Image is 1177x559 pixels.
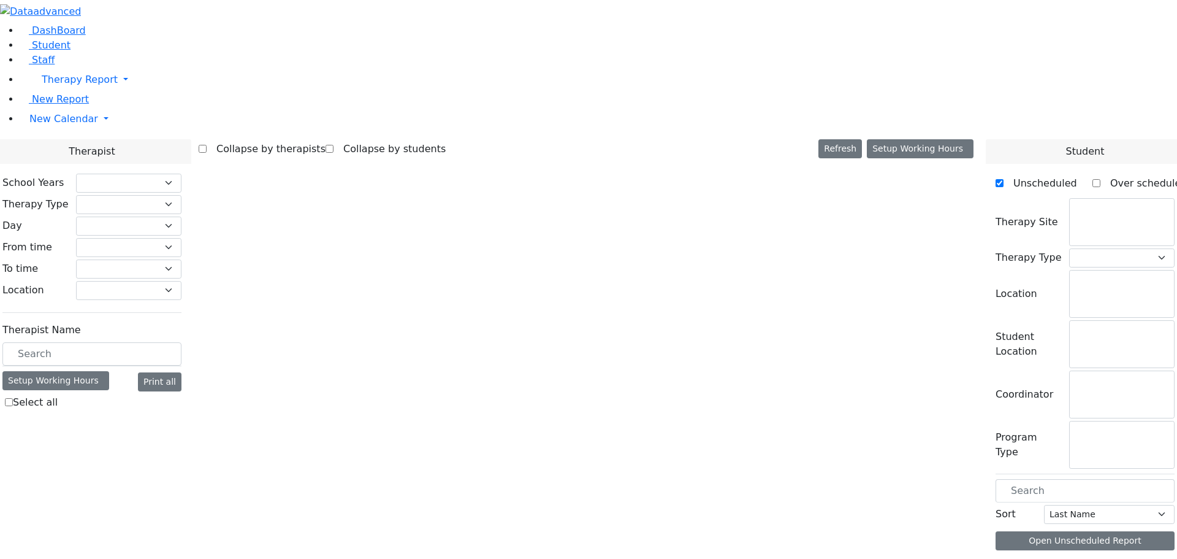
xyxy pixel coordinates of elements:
[32,54,55,66] span: Staff
[20,39,70,51] a: Student
[996,330,1062,359] label: Student Location
[2,342,181,366] input: Search
[69,144,115,159] span: Therapist
[2,240,52,255] label: From time
[2,323,81,337] label: Therapist Name
[2,218,22,233] label: Day
[32,93,89,105] span: New Report
[13,395,58,410] label: Select all
[20,54,55,66] a: Staff
[32,39,70,51] span: Student
[2,261,38,276] label: To time
[20,107,1177,131] a: New Calendar
[996,531,1175,550] button: Open Unscheduled Report
[996,479,1175,503] input: Search
[2,371,109,390] div: Setup Working Hours
[20,67,1177,92] a: Therapy Report
[207,139,326,159] label: Collapse by therapists
[2,175,64,190] label: School Years
[996,215,1058,229] label: Therapy Site
[32,25,86,36] span: DashBoard
[996,430,1062,460] label: Program Type
[818,139,862,158] button: Refresh
[333,139,446,159] label: Collapse by students
[996,287,1037,301] label: Location
[29,113,98,125] span: New Calendar
[996,387,1053,402] label: Coordinator
[2,197,69,212] label: Therapy Type
[42,74,118,85] span: Therapy Report
[996,507,1016,522] label: Sort
[867,139,973,158] button: Setup Working Hours
[138,372,181,391] button: Print all
[996,250,1062,265] label: Therapy Type
[20,25,86,36] a: DashBoard
[2,283,44,298] label: Location
[1065,144,1104,159] span: Student
[20,93,89,105] a: New Report
[1004,174,1077,193] label: Unscheduled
